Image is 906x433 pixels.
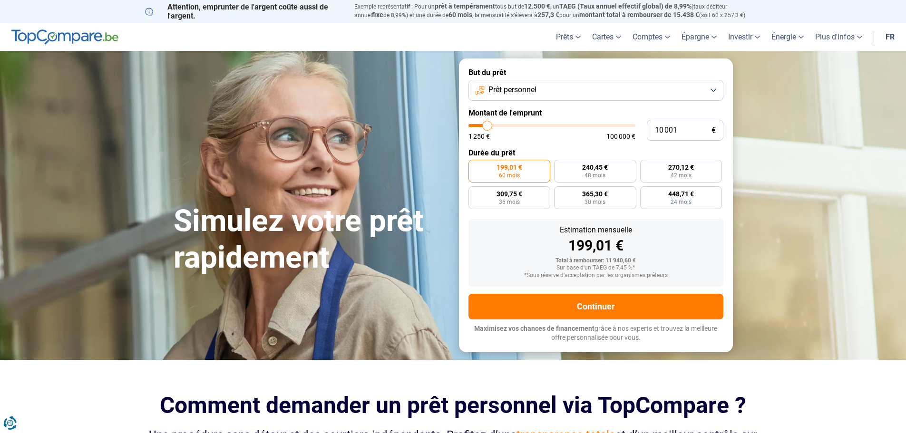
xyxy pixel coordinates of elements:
[585,173,605,178] span: 48 mois
[354,2,761,19] p: Exemple représentatif : Pour un tous but de , un (taux débiteur annuel de 8,99%) et une durée de ...
[676,23,722,51] a: Épargne
[537,11,559,19] span: 257,3 €
[476,226,716,234] div: Estimation mensuelle
[448,11,472,19] span: 60 mois
[468,324,723,343] p: grâce à nos experts et trouvez la meilleure offre personnalisée pour vous.
[668,164,694,171] span: 270,12 €
[435,2,495,10] span: prêt à tempérament
[476,272,716,279] div: *Sous réserve d'acceptation par les organismes prêteurs
[372,11,383,19] span: fixe
[174,203,448,276] h1: Simulez votre prêt rapidement
[711,126,716,135] span: €
[627,23,676,51] a: Comptes
[476,258,716,264] div: Total à rembourser: 11 940,60 €
[722,23,766,51] a: Investir
[468,294,723,319] button: Continuer
[468,68,723,77] label: But du prêt
[474,325,594,332] span: Maximisez vos chances de financement
[145,2,343,20] p: Attention, emprunter de l'argent coûte aussi de l'argent.
[550,23,586,51] a: Prêts
[497,191,522,197] span: 309,75 €
[524,2,550,10] span: 12.500 €
[476,239,716,253] div: 199,01 €
[579,11,699,19] span: montant total à rembourser de 15.438 €
[606,133,635,140] span: 100 000 €
[671,173,692,178] span: 42 mois
[668,191,694,197] span: 448,71 €
[766,23,809,51] a: Énergie
[468,108,723,117] label: Montant de l'emprunt
[499,173,520,178] span: 60 mois
[497,164,522,171] span: 199,01 €
[671,199,692,205] span: 24 mois
[468,133,490,140] span: 1 250 €
[499,199,520,205] span: 36 mois
[145,392,761,418] h2: Comment demander un prêt personnel via TopCompare ?
[809,23,868,51] a: Plus d'infos
[559,2,692,10] span: TAEG (Taux annuel effectif global) de 8,99%
[476,265,716,271] div: Sur base d'un TAEG de 7,45 %*
[582,191,608,197] span: 365,30 €
[880,23,900,51] a: fr
[585,199,605,205] span: 30 mois
[586,23,627,51] a: Cartes
[488,85,536,95] span: Prêt personnel
[468,148,723,157] label: Durée du prêt
[11,29,118,45] img: TopCompare
[582,164,608,171] span: 240,45 €
[468,80,723,101] button: Prêt personnel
